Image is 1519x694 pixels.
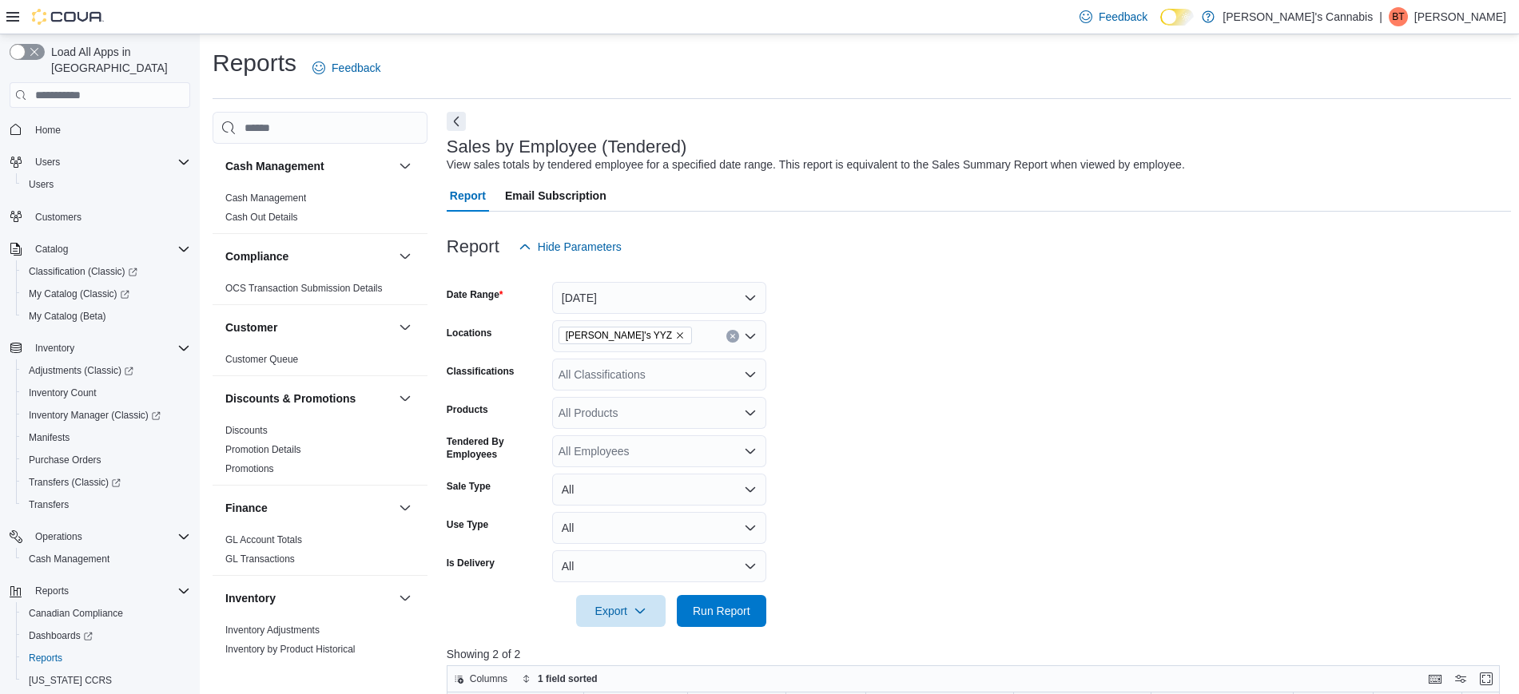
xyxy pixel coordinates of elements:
[22,648,190,668] span: Reports
[29,288,129,300] span: My Catalog (Classic)
[450,180,486,212] span: Report
[29,553,109,565] span: Cash Management
[1451,669,1470,688] button: Display options
[396,157,415,176] button: Cash Management
[3,238,197,260] button: Catalog
[447,237,499,256] h3: Report
[552,550,766,582] button: All
[538,672,598,685] span: 1 field sorted
[16,260,197,283] a: Classification (Classic)
[1389,7,1408,26] div: Bill Tran
[396,389,415,408] button: Discounts & Promotions
[29,581,190,601] span: Reports
[35,585,69,597] span: Reports
[3,525,197,548] button: Operations
[225,192,306,204] span: Cash Management
[35,530,82,543] span: Operations
[29,240,190,259] span: Catalog
[22,307,190,326] span: My Catalog (Beta)
[225,500,268,516] h3: Finance
[447,157,1185,173] div: View sales totals by tendered employee for a specified date range. This report is equivalent to t...
[32,9,104,25] img: Cova
[1477,669,1496,688] button: Enter fullscreen
[22,307,113,326] a: My Catalog (Beta)
[16,283,197,305] a: My Catalog (Classic)
[22,262,144,281] a: Classification (Classic)
[225,644,356,655] a: Inventory by Product Historical
[447,435,546,461] label: Tendered By Employees
[22,626,99,645] a: Dashboards
[576,595,666,627] button: Export
[447,646,1511,662] p: Showing 2 of 2
[225,391,356,406] h3: Discounts & Promotions
[225,319,277,335] h3: Customer
[22,406,190,425] span: Inventory Manager (Classic)
[225,353,298,366] span: Customer Queue
[744,330,757,343] button: Open list of options
[29,409,161,422] span: Inventory Manager (Classic)
[35,156,60,169] span: Users
[225,625,320,636] a: Inventory Adjustments
[22,383,190,403] span: Inventory Count
[447,403,488,416] label: Products
[552,282,766,314] button: [DATE]
[16,669,197,692] button: [US_STATE] CCRS
[29,339,190,358] span: Inventory
[16,305,197,327] button: My Catalog (Beta)
[225,425,268,436] a: Discounts
[225,211,298,224] span: Cash Out Details
[225,463,274,474] a: Promotions
[332,60,380,76] span: Feedback
[1426,669,1445,688] button: Keyboard shortcuts
[22,428,76,447] a: Manifests
[29,581,75,601] button: Reports
[22,549,190,569] span: Cash Management
[22,406,167,425] a: Inventory Manager (Classic)
[22,361,190,380] span: Adjustments (Classic)
[225,553,295,565] span: GL Transactions
[213,530,427,575] div: Finance
[22,175,190,194] span: Users
[22,495,75,514] a: Transfers
[447,137,687,157] h3: Sales by Employee (Tendered)
[16,602,197,625] button: Canadian Compliance
[693,603,750,619] span: Run Report
[213,47,296,79] h1: Reports
[552,512,766,544] button: All
[225,158,392,174] button: Cash Management
[22,473,190,492] span: Transfers (Classic)
[22,361,140,380] a: Adjustments (Classic)
[35,243,68,256] span: Catalog
[566,327,672,343] span: [PERSON_NAME]'s YYZ
[225,212,298,223] a: Cash Out Details
[225,248,288,264] h3: Compliance
[3,205,197,228] button: Customers
[29,498,69,511] span: Transfers
[225,283,383,294] a: OCS Transaction Submission Details
[1223,7,1373,26] p: [PERSON_NAME]'s Cannabis
[726,330,739,343] button: Clear input
[29,527,89,546] button: Operations
[552,474,766,506] button: All
[29,527,190,546] span: Operations
[22,648,69,668] a: Reports
[225,553,295,565] a: GL Transactions
[1099,9,1147,25] span: Feedback
[29,652,62,664] span: Reports
[29,454,101,466] span: Purchase Orders
[29,121,67,140] a: Home
[1160,9,1194,26] input: Dark Mode
[396,589,415,608] button: Inventory
[225,354,298,365] a: Customer Queue
[225,663,325,674] a: Inventory Count Details
[22,175,60,194] a: Users
[1392,7,1404,26] span: BT
[29,674,112,687] span: [US_STATE] CCRS
[3,337,197,359] button: Inventory
[225,624,320,636] span: Inventory Adjustments
[22,450,190,470] span: Purchase Orders
[225,158,324,174] h3: Cash Management
[512,231,628,263] button: Hide Parameters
